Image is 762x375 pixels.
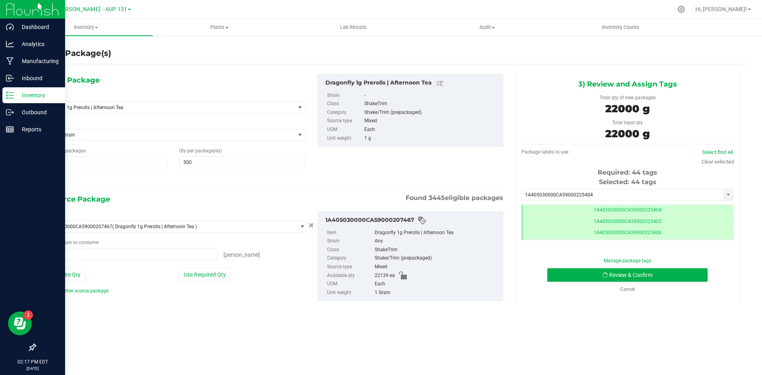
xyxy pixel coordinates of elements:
label: Class [327,100,363,108]
span: Inventory Counts [591,24,650,31]
label: Source type [327,117,363,125]
div: Each [364,125,498,134]
label: UOM [327,280,373,288]
a: Select first 44 [702,149,733,155]
inline-svg: Dashboard [6,23,14,31]
span: Required: 44 tags [598,169,657,176]
inline-svg: Inventory [6,91,14,99]
input: 22000 ea [41,248,217,260]
span: select [724,189,733,200]
span: Package labels to use [521,149,568,155]
div: 1 g [364,134,498,143]
p: Analytics [14,39,62,49]
span: 1A405030000CA59000225404 [594,207,662,213]
span: 3445 [429,194,445,202]
span: Select Strain [41,129,295,140]
inline-svg: Analytics [6,40,14,48]
label: Unit weight [327,134,363,143]
div: Mixed [375,263,499,271]
p: Manufacturing [14,56,62,66]
iframe: Resource center [8,312,32,335]
span: 1) New Package [41,74,100,86]
span: count [60,240,72,245]
span: Package to consume [41,240,98,245]
span: (ea) [214,148,222,154]
span: 3) Review and Assign Tags [578,78,677,90]
a: Manage package tags [604,258,651,263]
a: Cancel [620,287,635,292]
a: Lab Results [287,19,420,36]
input: Starting tag number [522,189,724,200]
input: 44 [41,157,167,168]
div: ShakeTrim [364,100,498,108]
span: Found eligible packages [406,193,503,203]
span: Dragonfly [PERSON_NAME] - AUP 131 [31,6,127,13]
div: Shake/Trim (prepackaged) [375,254,499,263]
span: 1A405030000CA59000207467 [44,224,112,229]
span: Total qty of new packages [600,95,656,100]
div: Each [375,280,499,288]
div: 1A405030000CA59000207467 [325,216,499,225]
a: Inventory [19,19,153,36]
button: Review & Confirm [547,268,708,282]
span: 1A405030000CA59000225406 [594,230,662,235]
input: 500 [179,157,305,168]
span: ( Dragonfly 1g Prerolls | Afternoon Tea ) [112,224,197,229]
span: Plants [153,24,286,31]
div: Dragonfly 1g Prerolls | Afternoon Tea [325,79,499,88]
label: Category [327,254,373,263]
label: Class [327,246,373,254]
span: Selected: 44 tags [599,178,656,186]
label: Category [327,108,363,117]
label: Source type [327,263,373,271]
p: Dashboard [14,22,62,32]
inline-svg: Manufacturing [6,57,14,65]
div: Mixed [364,117,498,125]
p: Inventory [14,90,62,100]
span: select [295,221,305,232]
span: 1A405030000CA59000225405 [594,219,662,224]
span: Lab Results [329,24,377,31]
span: 22000 g [605,127,650,140]
div: ShakeTrim [375,246,499,254]
inline-svg: Inbound [6,74,14,82]
a: Inventory Counts [554,19,688,36]
span: Hi, [PERSON_NAME]! [695,6,747,12]
iframe: Resource center unread badge [23,310,33,320]
div: Shake/Trim (prepackaged) [364,108,498,117]
div: - [364,91,498,100]
div: Manage settings [676,6,686,13]
a: Add another source package [41,288,108,294]
label: UOM [327,125,363,134]
span: [PERSON_NAME] [223,252,260,258]
span: select [295,129,305,140]
label: Available qty [327,271,373,280]
inline-svg: Outbound [6,108,14,116]
p: Inbound [14,73,62,83]
label: Strain [327,91,363,100]
h4: Create Package(s) [35,48,111,59]
div: Any [375,237,499,246]
p: Outbound [14,108,62,117]
div: 1 Gram [375,288,499,297]
span: 2) Source Package [41,193,110,205]
label: Strain [327,237,373,246]
span: Total input qty [612,120,643,125]
span: Dragonfly 1g Prerolls | Afternoon Tea [44,105,282,110]
button: Cancel button [306,220,316,231]
p: Reports [14,125,62,134]
a: Clear selected [702,159,734,165]
span: 22139 ea [375,271,395,280]
inline-svg: Reports [6,125,14,133]
label: Item [327,229,373,237]
label: Unit weight [327,288,373,297]
p: 02:17 PM EDT [4,358,62,365]
a: Plants [153,19,287,36]
span: select [295,102,305,113]
span: Audit [421,24,554,31]
a: Audit [420,19,554,36]
button: Use Required Qty [179,268,231,281]
div: Dragonfly 1g Prerolls | Afternoon Tea [375,229,499,237]
span: Qty per package [179,148,222,154]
